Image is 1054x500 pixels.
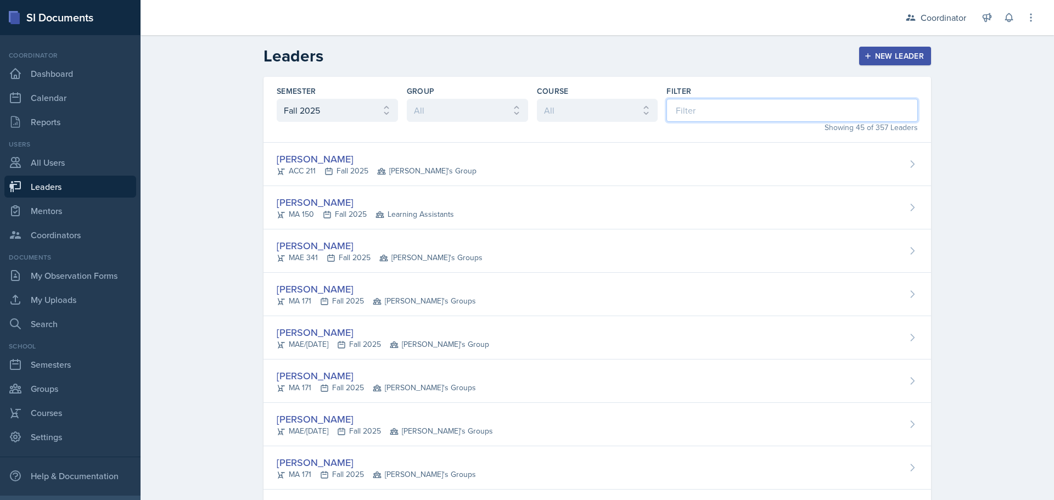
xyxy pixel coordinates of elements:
a: [PERSON_NAME] MAE/[DATE]Fall 2025 [PERSON_NAME]'s Group [263,316,931,359]
div: [PERSON_NAME] [277,368,476,383]
span: [PERSON_NAME]'s Groups [373,469,476,480]
label: Course [537,86,569,97]
a: Coordinators [4,224,136,246]
span: [PERSON_NAME]'s Groups [373,295,476,307]
span: [PERSON_NAME]'s Group [390,339,489,350]
button: New Leader [859,47,932,65]
a: [PERSON_NAME] MAE 341Fall 2025 [PERSON_NAME]'s Groups [263,229,931,273]
div: MA 171 Fall 2025 [277,295,476,307]
a: Reports [4,111,136,133]
a: [PERSON_NAME] ACC 211Fall 2025 [PERSON_NAME]'s Group [263,143,931,186]
a: [PERSON_NAME] MA 171Fall 2025 [PERSON_NAME]'s Groups [263,359,931,403]
div: [PERSON_NAME] [277,238,483,253]
div: [PERSON_NAME] [277,151,476,166]
a: Settings [4,426,136,448]
div: Documents [4,252,136,262]
div: ACC 211 Fall 2025 [277,165,476,177]
div: [PERSON_NAME] [277,455,476,470]
div: MA 150 Fall 2025 [277,209,454,220]
a: Groups [4,378,136,400]
input: Filter [666,99,918,122]
div: MA 171 Fall 2025 [277,382,476,394]
h2: Leaders [263,46,323,66]
div: [PERSON_NAME] [277,282,476,296]
a: Leaders [4,176,136,198]
div: [PERSON_NAME] [277,195,454,210]
a: Courses [4,402,136,424]
a: All Users [4,151,136,173]
div: [PERSON_NAME] [277,325,489,340]
a: My Uploads [4,289,136,311]
a: Semesters [4,353,136,375]
span: [PERSON_NAME]'s Groups [379,252,483,263]
div: [PERSON_NAME] [277,412,493,426]
div: Coordinator [4,50,136,60]
a: [PERSON_NAME] MA 171Fall 2025 [PERSON_NAME]'s Groups [263,446,931,490]
div: Users [4,139,136,149]
a: Calendar [4,87,136,109]
div: Help & Documentation [4,465,136,487]
a: [PERSON_NAME] MAE/[DATE]Fall 2025 [PERSON_NAME]'s Groups [263,403,931,446]
a: [PERSON_NAME] MA 171Fall 2025 [PERSON_NAME]'s Groups [263,273,931,316]
a: My Observation Forms [4,265,136,286]
label: Filter [666,86,691,97]
div: MAE/[DATE] Fall 2025 [277,339,489,350]
span: [PERSON_NAME]'s Groups [373,382,476,394]
span: Learning Assistants [375,209,454,220]
span: [PERSON_NAME]'s Group [377,165,476,177]
div: Showing 45 of 357 Leaders [666,122,918,133]
label: Semester [277,86,316,97]
div: MAE 341 Fall 2025 [277,252,483,263]
div: New Leader [866,52,924,60]
span: [PERSON_NAME]'s Groups [390,425,493,437]
a: [PERSON_NAME] MA 150Fall 2025 Learning Assistants [263,186,931,229]
label: Group [407,86,435,97]
div: Coordinator [921,11,966,24]
a: Dashboard [4,63,136,85]
div: MAE/[DATE] Fall 2025 [277,425,493,437]
a: Mentors [4,200,136,222]
div: School [4,341,136,351]
div: MA 171 Fall 2025 [277,469,476,480]
a: Search [4,313,136,335]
